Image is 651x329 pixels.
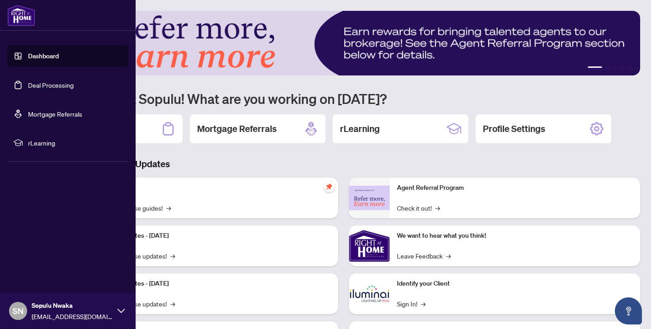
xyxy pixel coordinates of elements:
[349,186,390,211] img: Agent Referral Program
[349,273,390,314] img: Identify your Client
[397,231,633,241] p: We want to hear what you think!
[397,279,633,289] p: Identify your Client
[349,226,390,266] img: We want to hear what you think!
[483,122,545,135] h2: Profile Settings
[324,181,335,192] span: pushpin
[13,305,24,317] span: SN
[627,66,631,70] button: 5
[47,11,640,75] img: Slide 0
[397,299,425,309] a: Sign In!→
[435,203,440,213] span: →
[397,203,440,213] a: Check it out!→
[166,203,171,213] span: →
[95,183,331,193] p: Self-Help
[32,301,113,310] span: Sopulu Nwaka
[95,231,331,241] p: Platform Updates - [DATE]
[28,52,59,60] a: Dashboard
[28,110,82,118] a: Mortgage Referrals
[421,299,425,309] span: →
[397,183,633,193] p: Agent Referral Program
[340,122,380,135] h2: rLearning
[588,66,602,70] button: 1
[615,297,642,324] button: Open asap
[7,5,35,26] img: logo
[613,66,617,70] button: 3
[47,158,640,170] h3: Brokerage & Industry Updates
[28,138,122,148] span: rLearning
[446,251,451,261] span: →
[170,251,175,261] span: →
[197,122,277,135] h2: Mortgage Referrals
[47,90,640,107] h1: Welcome back Sopulu! What are you working on [DATE]?
[397,251,451,261] a: Leave Feedback→
[32,311,113,321] span: [EMAIL_ADDRESS][DOMAIN_NAME]
[606,66,609,70] button: 2
[620,66,624,70] button: 4
[170,299,175,309] span: →
[95,279,331,289] p: Platform Updates - [DATE]
[28,81,74,89] a: Deal Processing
